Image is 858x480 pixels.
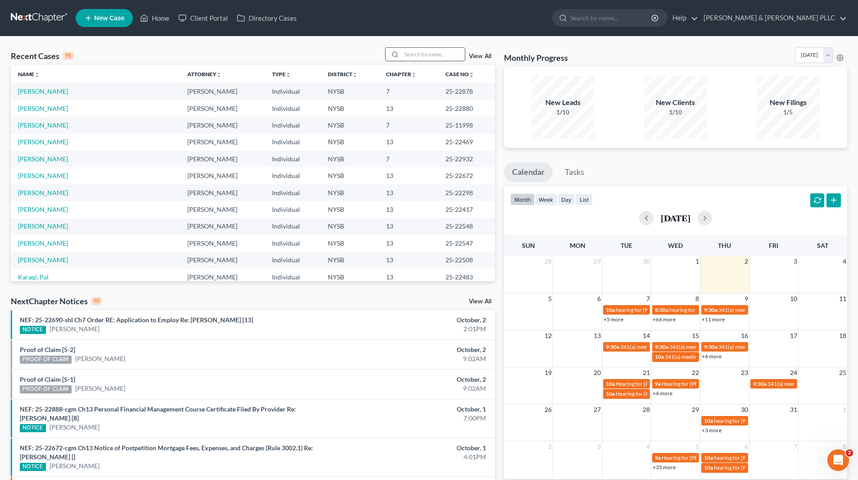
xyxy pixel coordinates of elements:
span: 25 [838,367,847,378]
td: 25-22508 [438,252,495,269]
td: [PERSON_NAME] [180,167,265,184]
iframe: Intercom live chat [827,449,849,471]
span: 21 [642,367,651,378]
a: [PERSON_NAME] [18,87,68,95]
a: [PERSON_NAME] [75,384,125,393]
div: October, 1 [336,443,486,453]
span: 341(a) meeting for [PERSON_NAME] [718,343,805,350]
span: 23 [740,367,749,378]
div: 2:01PM [336,325,486,334]
div: 7:00PM [336,414,486,423]
a: View All [469,53,491,59]
td: Individual [265,100,321,117]
div: NextChapter Notices [11,296,102,306]
td: NYSB [321,184,379,201]
a: [PERSON_NAME] [18,222,68,230]
a: [PERSON_NAME] [18,172,68,179]
span: Sun [522,242,535,249]
span: 4 [842,256,847,267]
span: 10a [655,353,664,360]
div: October, 2 [336,375,486,384]
span: 14 [642,330,651,341]
td: 25-22880 [438,100,495,117]
div: PROOF OF CLAIM [20,356,72,364]
span: 3 [793,256,798,267]
div: 1/10 [644,108,707,117]
span: 29 [691,404,700,415]
a: Directory Cases [232,10,301,26]
td: Individual [265,83,321,100]
div: 9:02AM [336,384,486,393]
td: 13 [379,201,438,218]
td: 25-22298 [438,184,495,201]
span: 9a [655,454,661,461]
td: [PERSON_NAME] [180,100,265,117]
span: 341(a) meeting for [PERSON_NAME] [669,343,756,350]
a: NEF: 25-22672-cgm Ch13 Notice of Postpetition Mortgage Fees, Expenses, and Charges (Rule 3002.1) ... [20,444,313,461]
span: 341(a) meeting for [PERSON_NAME] & [PERSON_NAME] [718,306,853,313]
button: list [576,193,593,206]
td: NYSB [321,201,379,218]
a: Calendar [504,162,553,182]
td: Individual [265,269,321,285]
a: [PERSON_NAME] & [PERSON_NAME] PLLC [699,10,847,26]
div: October, 1 [336,405,486,414]
a: [PERSON_NAME] [50,325,100,334]
a: +4 more [653,390,672,397]
span: 5 [547,293,553,304]
td: NYSB [321,100,379,117]
span: Fri [769,242,778,249]
td: 13 [379,269,438,285]
a: [PERSON_NAME] [18,121,68,129]
span: 9:30a [704,306,717,313]
div: 4:01PM [336,453,486,462]
a: Home [136,10,174,26]
a: Districtunfold_more [328,71,358,78]
span: hearing for [PERSON_NAME] [714,454,783,461]
span: 2 [846,449,853,457]
span: 27 [593,404,602,415]
td: [PERSON_NAME] [180,184,265,201]
div: New Leads [531,97,595,108]
td: NYSB [321,269,379,285]
a: [PERSON_NAME] [18,189,68,197]
td: Individual [265,201,321,218]
a: +5 more [604,316,623,323]
span: 28 [544,256,553,267]
i: unfold_more [286,72,291,78]
a: [PERSON_NAME] [75,354,125,363]
div: October, 2 [336,345,486,354]
span: Thu [718,242,731,249]
span: 341(a) meeting for [PERSON_NAME] [767,380,854,387]
div: PROOF OF CLAIM [20,385,72,393]
span: 9a [655,380,661,387]
td: Individual [265,134,321,151]
span: 10a [704,464,713,471]
td: NYSB [321,252,379,269]
span: 10a [606,380,615,387]
div: Recent Cases [11,50,73,61]
div: NOTICE [20,463,46,471]
a: NEF: 25-22690-shl Ch7 Order RE: Application to Employ Re: [PERSON_NAME] [13] [20,316,253,324]
td: [PERSON_NAME] [180,252,265,269]
i: unfold_more [469,72,474,78]
div: 1/10 [531,108,595,117]
td: 25-22483 [438,269,495,285]
a: +11 more [702,316,725,323]
span: 28 [642,404,651,415]
div: 15 [63,52,73,60]
a: Case Nounfold_more [445,71,474,78]
td: Individual [265,184,321,201]
a: Proof of Claim [5-2] [20,346,75,353]
span: 13 [593,330,602,341]
td: Individual [265,235,321,251]
a: Client Portal [174,10,232,26]
button: day [557,193,576,206]
td: 13 [379,134,438,151]
i: unfold_more [34,72,40,78]
span: 7 [793,441,798,452]
a: +35 more [653,464,676,471]
td: Individual [265,151,321,167]
span: 4 [645,441,651,452]
td: 13 [379,100,438,117]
